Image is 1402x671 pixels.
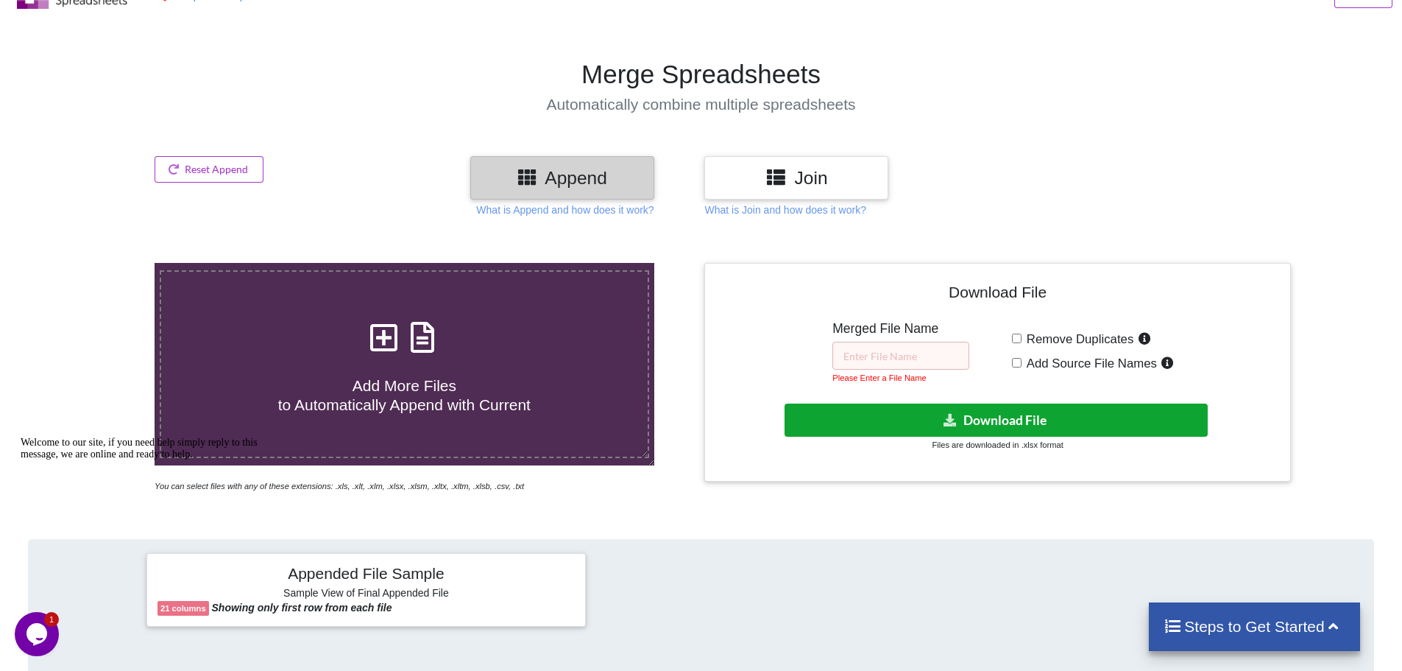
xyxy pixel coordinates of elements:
[15,431,280,605] iframe: chat widget
[832,342,969,370] input: Enter File Name
[1022,332,1134,346] span: Remove Duplicates
[278,377,531,412] span: Add More Files to Automatically Append with Current
[715,167,877,189] h3: Join
[832,373,926,382] small: Please Enter a File Name
[1164,617,1345,636] h4: Steps to Get Started
[157,587,575,602] h6: Sample View of Final Appended File
[212,602,392,614] b: Showing only first row from each file
[157,564,575,585] h4: Appended File Sample
[932,440,1063,449] small: Files are downloaded in .xlsx format
[160,604,206,613] b: 21 columns
[6,6,271,29] div: Welcome to our site, if you need help simply reply to this message, we are online and ready to help.
[155,156,263,183] button: Reset Append
[715,274,1279,316] h4: Download File
[704,203,865,217] p: What is Join and how does it work?
[785,404,1208,437] button: Download File
[476,203,654,217] p: What is Append and how does it work?
[832,321,969,337] h5: Merged File Name
[15,612,62,656] iframe: chat widget
[6,6,243,29] span: Welcome to our site, if you need help simply reply to this message, we are online and ready to help.
[481,167,643,189] h3: Append
[1022,356,1157,370] span: Add Source File Names
[155,482,524,491] i: You can select files with any of these extensions: .xls, .xlt, .xlm, .xlsx, .xlsm, .xltx, .xltm, ...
